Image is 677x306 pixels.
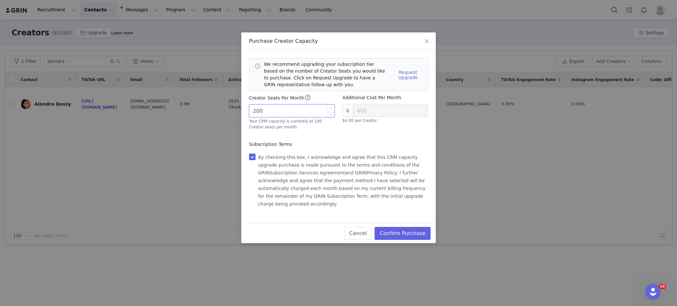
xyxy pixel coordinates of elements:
button: Cancel [344,227,372,240]
a: Privacy Policy [366,170,397,175]
button: Confirm Purchase [374,227,431,240]
button: Close [418,32,436,51]
span: 10 [659,284,666,289]
div: Your CRM capacity is currently at 100 Creator seats per month. [249,117,335,130]
button: RequestUpgrade [393,69,423,80]
div: Purchase Creator Capacity [249,38,428,45]
label: Additional Cost Per Month [342,95,404,100]
span: Increase Value [327,105,334,112]
span: Decrease Value [327,112,334,117]
div: We recommend upgrading your subscription tier based on the number of Creator Seats you would like... [264,61,385,88]
i: icon: up [330,108,332,110]
i: icon: down [330,113,332,116]
div: By checking this box, I acknowledge and agree that this CRM capacity upgrade purchase is made pur... [258,153,428,208]
span: $ [342,104,353,117]
label: Subscription Terms [249,142,295,147]
a: Subscription Services Agreement [269,170,345,175]
div: $4.00 per Creator [342,116,428,124]
iframe: Intercom live chat [645,284,661,300]
label: Creator Seats Per Month [249,95,314,100]
i: icon: close [424,39,429,44]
